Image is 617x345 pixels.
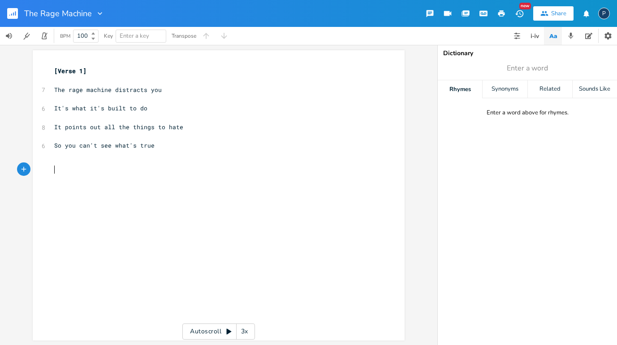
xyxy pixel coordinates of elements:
button: Share [533,6,574,21]
div: Autoscroll [182,323,255,340]
div: Transpose [172,33,196,39]
span: It's what it's built to do [54,104,147,112]
button: P [598,3,610,24]
div: Related [528,80,572,98]
span: It points out all the things to hate [54,123,183,131]
div: BPM [60,34,70,39]
div: Sounds Like [573,80,617,98]
div: Dictionary [443,50,612,57]
span: [Verse 1] [54,67,86,75]
button: New [510,5,528,22]
div: New [519,3,531,9]
span: The rage machine distracts you [54,86,162,94]
div: Enter a word above for rhymes. [487,109,569,117]
span: Enter a key [120,32,149,40]
div: Share [551,9,566,17]
div: Synonyms [483,80,527,98]
div: Key [104,33,113,39]
div: 3x [237,323,253,340]
div: ppsolman [598,8,610,19]
span: Enter a word [507,63,548,74]
span: So you can't see what's true [54,141,155,149]
div: Rhymes [438,80,482,98]
span: The Rage Machine [24,9,92,17]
